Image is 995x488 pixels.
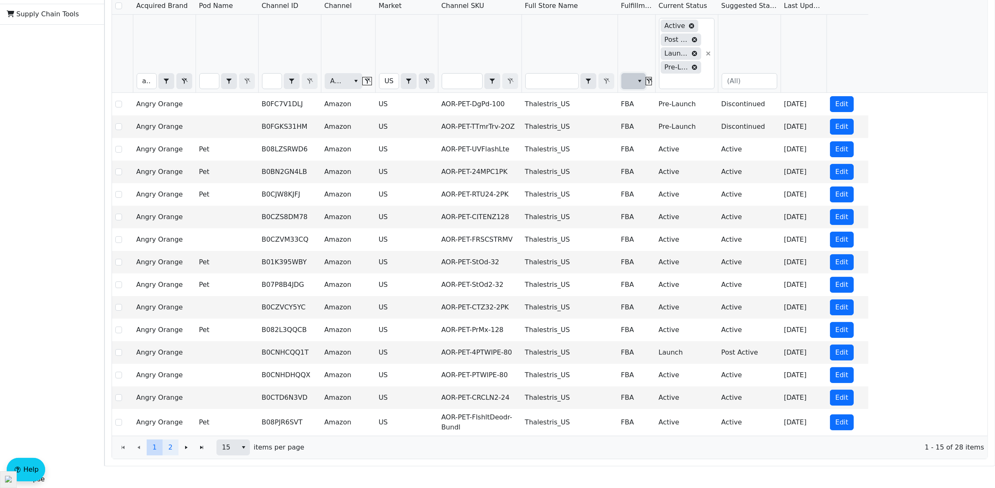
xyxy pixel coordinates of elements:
th: Filter [258,15,321,93]
td: FBA [618,115,655,138]
td: B0BN2GN4LB [258,161,321,183]
td: Thalestris_US [522,228,618,251]
td: Thalestris_US [522,93,618,115]
td: Pet [196,251,258,273]
span: Channel ID [262,1,298,11]
span: Edit [835,212,848,222]
td: Amazon [321,206,375,228]
td: [DATE] [781,296,827,319]
span: Page size [216,439,250,455]
td: Thalestris_US [522,115,618,138]
button: Edit [830,345,854,360]
td: Angry Orange [133,183,196,206]
td: B0CTD6N3VD [258,386,321,409]
span: Pre-Launch [664,63,688,72]
button: select [284,74,299,89]
td: AOR-PET-DgPd-100 [438,93,522,115]
td: Thalestris_US [522,206,618,228]
input: Select Row [115,191,122,198]
td: Amazon [321,183,375,206]
input: Select Row [115,169,122,175]
input: Filter [442,74,482,89]
td: B0FGKS31HM [258,115,321,138]
td: Launch [655,341,718,364]
td: Angry Orange [133,296,196,319]
input: Filter [137,74,156,89]
td: B0CZVCY5YC [258,296,321,319]
button: select [237,440,249,455]
span: Edit [835,235,848,245]
td: Angry Orange [133,228,196,251]
td: FBA [618,319,655,341]
input: Select Row [115,259,122,266]
td: US [375,93,438,115]
td: US [375,296,438,319]
td: Thalestris_US [522,364,618,386]
button: Clear [362,77,372,85]
td: Active [655,364,718,386]
th: Filter [718,15,781,93]
td: Amazon [321,138,375,161]
button: Edit [830,367,854,383]
td: Discontinued [718,115,781,138]
input: Select Row [115,101,122,107]
td: Pet [196,273,258,296]
td: Thalestris_US [522,138,618,161]
td: AOR-PET-TTmrTrv-2OZ [438,115,522,138]
td: [DATE] [781,115,827,138]
span: Choose Operator [284,73,300,89]
td: Amazon [321,251,375,273]
td: Pet [196,138,258,161]
td: AOR-PET-24MPC1PK [438,161,522,183]
td: [DATE] [781,183,827,206]
span: Edit [835,144,848,154]
span: Supply Chain Tools [7,8,79,21]
button: select [401,74,416,89]
th: Filter [133,15,196,93]
span: Edit [835,370,848,380]
input: Select Row [115,236,122,243]
td: B0FC7V1DLJ [258,93,321,115]
td: Active [718,251,781,273]
span: Edit [835,257,848,267]
td: [DATE] [781,273,827,296]
td: AOR-PET-UVFlashLte [438,138,522,161]
td: Thalestris_US [522,319,618,341]
td: Angry Orange [133,161,196,183]
td: Pet [196,409,258,436]
td: Amazon [321,273,375,296]
td: B082L3QQCB [258,319,321,341]
span: Edit [835,347,848,358]
span: Full Store Name [525,1,578,11]
td: Thalestris_US [522,341,618,364]
td: Thalestris_US [522,386,618,409]
td: US [375,183,438,206]
button: Clear [419,73,435,89]
td: Thalestris_US [522,183,618,206]
td: FBA [618,138,655,161]
td: B0CZS8DM78 [258,206,321,228]
button: select [634,74,646,89]
td: Pre-Launch [655,115,718,138]
span: Choose Operator [221,73,237,89]
td: [DATE] [781,251,827,273]
td: [DATE] [781,341,827,364]
span: Launch [664,49,688,58]
td: Active [718,138,781,161]
td: [DATE] [781,364,827,386]
td: [DATE] [781,228,827,251]
td: [DATE] [781,386,827,409]
button: Edit [830,119,854,135]
td: B01K395WBY [258,251,321,273]
td: B0CZVM33CQ [258,228,321,251]
td: Active [718,273,781,296]
input: Filter [379,74,399,89]
td: Amazon [321,386,375,409]
td: Angry Orange [133,206,196,228]
td: Pet [196,161,258,183]
input: Filter [526,74,578,89]
span: Post Active [664,36,688,44]
td: Active [655,138,718,161]
span: Suggested Status [721,1,777,11]
button: select [485,74,500,89]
